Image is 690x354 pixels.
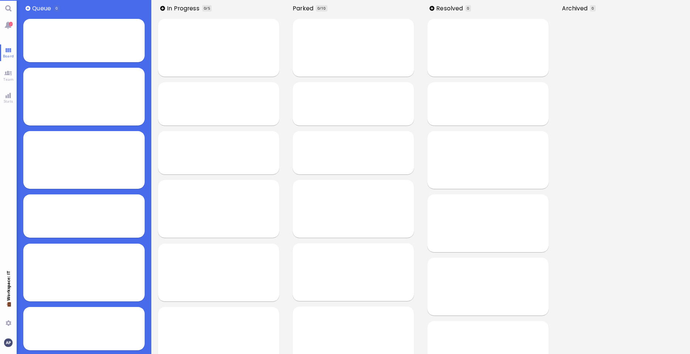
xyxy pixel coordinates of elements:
span: /10 [320,6,326,11]
span: Team [1,77,16,82]
button: Add [160,6,165,11]
span: 0 [317,6,320,11]
span: 0 [55,6,58,11]
span: Parked [293,4,316,13]
span: Archived [562,4,590,13]
span: In progress [167,4,202,13]
span: 0 [467,6,469,11]
span: 💼 Workspace: IT [6,301,11,317]
span: Board [1,53,16,59]
span: 2 [9,22,13,26]
button: Add [26,6,30,11]
span: /5 [206,6,210,11]
span: 0 [592,6,594,11]
span: 0 [204,6,206,11]
img: You [4,338,12,347]
span: Queue [32,4,53,13]
span: Resolved [436,4,465,13]
button: Add [430,6,434,11]
span: Stats [2,98,15,104]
